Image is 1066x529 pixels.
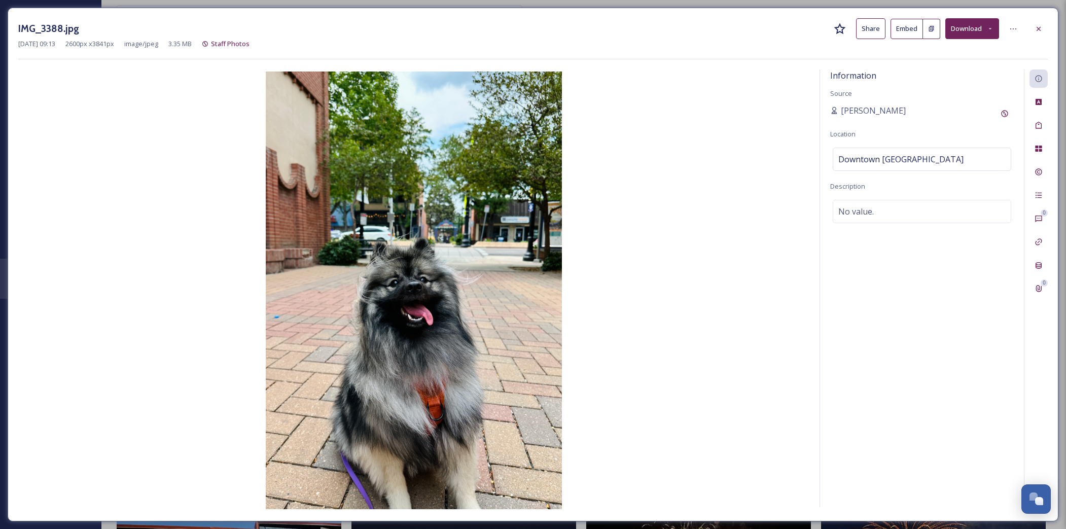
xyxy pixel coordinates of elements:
[841,104,906,117] span: [PERSON_NAME]
[1021,484,1051,514] button: Open Chat
[838,205,874,218] span: No value.
[168,39,192,49] span: 3.35 MB
[945,18,999,39] button: Download
[18,39,55,49] span: [DATE] 09:13
[1041,209,1048,217] div: 0
[18,72,809,509] img: IMG_3388.jpg
[65,39,114,49] span: 2600 px x 3841 px
[856,18,885,39] button: Share
[211,39,250,48] span: Staff Photos
[124,39,158,49] span: image/jpeg
[891,19,923,39] button: Embed
[838,153,964,165] span: Downtown [GEOGRAPHIC_DATA]
[830,182,865,191] span: Description
[18,21,79,36] h3: IMG_3388.jpg
[1041,279,1048,287] div: 0
[830,89,852,98] span: Source
[830,129,856,138] span: Location
[830,70,876,81] span: Information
